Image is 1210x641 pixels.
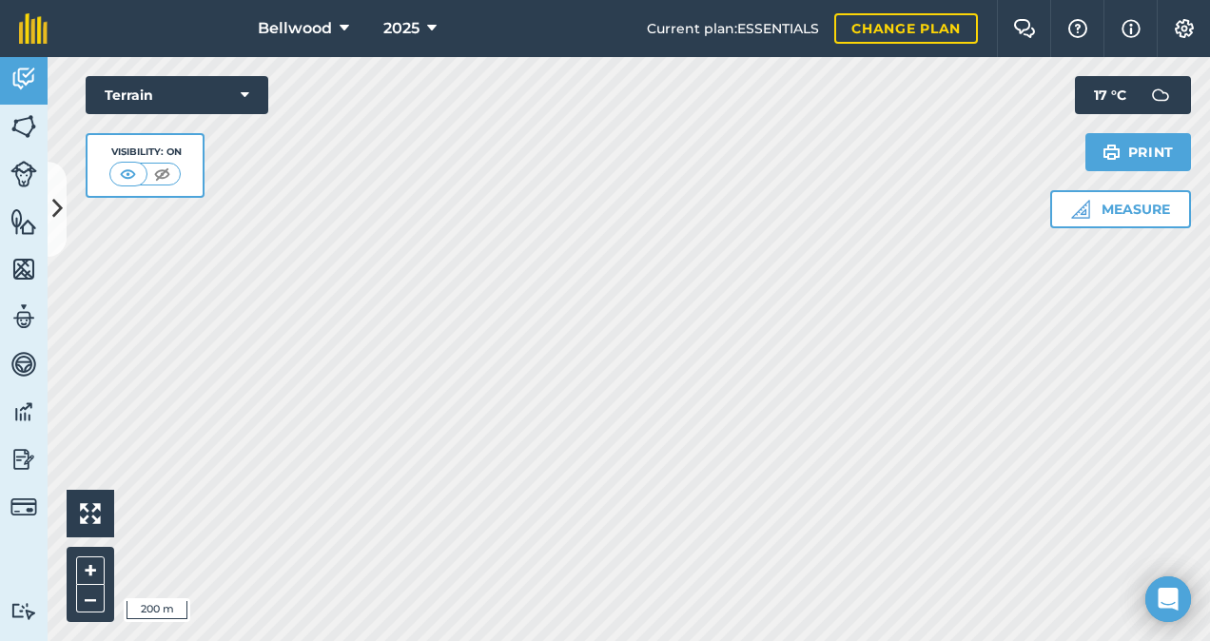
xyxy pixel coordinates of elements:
img: Ruler icon [1071,200,1090,219]
img: svg+xml;base64,PD94bWwgdmVyc2lvbj0iMS4wIiBlbmNvZGluZz0idXRmLTgiPz4KPCEtLSBHZW5lcmF0b3I6IEFkb2JlIE... [10,445,37,474]
img: svg+xml;base64,PD94bWwgdmVyc2lvbj0iMS4wIiBlbmNvZGluZz0idXRmLTgiPz4KPCEtLSBHZW5lcmF0b3I6IEFkb2JlIE... [10,350,37,379]
button: Terrain [86,76,268,114]
img: fieldmargin Logo [19,13,48,44]
span: 17 ° C [1094,76,1126,114]
img: svg+xml;base64,PD94bWwgdmVyc2lvbj0iMS4wIiBlbmNvZGluZz0idXRmLTgiPz4KPCEtLSBHZW5lcmF0b3I6IEFkb2JlIE... [10,494,37,520]
img: svg+xml;base64,PD94bWwgdmVyc2lvbj0iMS4wIiBlbmNvZGluZz0idXRmLTgiPz4KPCEtLSBHZW5lcmF0b3I6IEFkb2JlIE... [10,161,37,187]
img: Four arrows, one pointing top left, one top right, one bottom right and the last bottom left [80,503,101,524]
div: Open Intercom Messenger [1145,576,1191,622]
button: Measure [1050,190,1191,228]
button: 17 °C [1075,76,1191,114]
img: svg+xml;base64,PD94bWwgdmVyc2lvbj0iMS4wIiBlbmNvZGluZz0idXRmLTgiPz4KPCEtLSBHZW5lcmF0b3I6IEFkb2JlIE... [10,602,37,620]
img: svg+xml;base64,PHN2ZyB4bWxucz0iaHR0cDovL3d3dy53My5vcmcvMjAwMC9zdmciIHdpZHRoPSI1MCIgaGVpZ2h0PSI0MC... [150,165,174,184]
img: svg+xml;base64,PD94bWwgdmVyc2lvbj0iMS4wIiBlbmNvZGluZz0idXRmLTgiPz4KPCEtLSBHZW5lcmF0b3I6IEFkb2JlIE... [10,302,37,331]
img: svg+xml;base64,PD94bWwgdmVyc2lvbj0iMS4wIiBlbmNvZGluZz0idXRmLTgiPz4KPCEtLSBHZW5lcmF0b3I6IEFkb2JlIE... [10,398,37,426]
span: Bellwood [258,17,332,40]
a: Change plan [834,13,978,44]
img: svg+xml;base64,PHN2ZyB4bWxucz0iaHR0cDovL3d3dy53My5vcmcvMjAwMC9zdmciIHdpZHRoPSIxOSIgaGVpZ2h0PSIyNC... [1103,141,1121,164]
img: svg+xml;base64,PHN2ZyB4bWxucz0iaHR0cDovL3d3dy53My5vcmcvMjAwMC9zdmciIHdpZHRoPSI1NiIgaGVpZ2h0PSI2MC... [10,112,37,141]
button: Print [1085,133,1192,171]
img: svg+xml;base64,PHN2ZyB4bWxucz0iaHR0cDovL3d3dy53My5vcmcvMjAwMC9zdmciIHdpZHRoPSI1MCIgaGVpZ2h0PSI0MC... [116,165,140,184]
button: – [76,585,105,612]
img: svg+xml;base64,PD94bWwgdmVyc2lvbj0iMS4wIiBlbmNvZGluZz0idXRmLTgiPz4KPCEtLSBHZW5lcmF0b3I6IEFkb2JlIE... [1142,76,1180,114]
span: Current plan : ESSENTIALS [647,18,819,39]
img: A question mark icon [1066,19,1089,38]
img: Two speech bubbles overlapping with the left bubble in the forefront [1013,19,1036,38]
img: svg+xml;base64,PHN2ZyB4bWxucz0iaHR0cDovL3d3dy53My5vcmcvMjAwMC9zdmciIHdpZHRoPSIxNyIgaGVpZ2h0PSIxNy... [1122,17,1141,40]
img: svg+xml;base64,PHN2ZyB4bWxucz0iaHR0cDovL3d3dy53My5vcmcvMjAwMC9zdmciIHdpZHRoPSI1NiIgaGVpZ2h0PSI2MC... [10,255,37,283]
div: Visibility: On [109,145,182,160]
span: 2025 [383,17,420,40]
img: A cog icon [1173,19,1196,38]
button: + [76,556,105,585]
img: svg+xml;base64,PD94bWwgdmVyc2lvbj0iMS4wIiBlbmNvZGluZz0idXRmLTgiPz4KPCEtLSBHZW5lcmF0b3I6IEFkb2JlIE... [10,65,37,93]
img: svg+xml;base64,PHN2ZyB4bWxucz0iaHR0cDovL3d3dy53My5vcmcvMjAwMC9zdmciIHdpZHRoPSI1NiIgaGVpZ2h0PSI2MC... [10,207,37,236]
